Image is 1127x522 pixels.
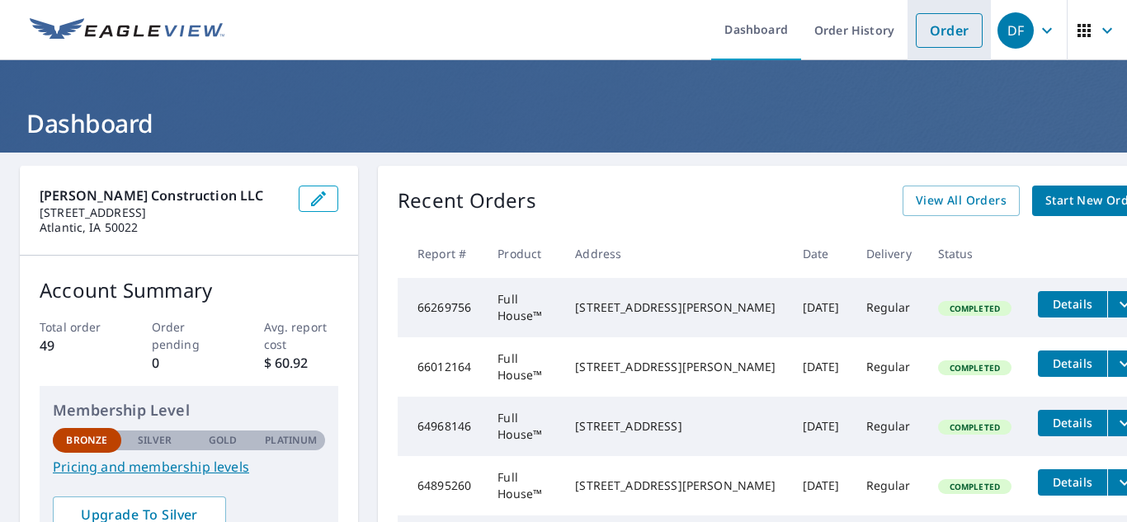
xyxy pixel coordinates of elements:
td: Regular [853,337,925,397]
span: Completed [940,303,1010,314]
button: detailsBtn-66012164 [1038,350,1107,377]
td: Regular [853,278,925,337]
div: DF [997,12,1034,49]
td: Full House™ [484,337,562,397]
div: [STREET_ADDRESS][PERSON_NAME] [575,299,776,316]
p: Gold [209,433,237,448]
button: detailsBtn-64968146 [1038,410,1107,436]
td: Regular [853,456,925,515]
span: Details [1048,355,1097,371]
td: [DATE] [790,397,853,456]
span: Details [1048,296,1097,312]
p: Account Summary [40,275,338,305]
div: [STREET_ADDRESS][PERSON_NAME] [575,359,776,375]
img: EV Logo [30,18,224,43]
p: Avg. report cost [264,318,339,353]
span: Completed [940,481,1010,492]
p: Order pending [152,318,227,353]
p: [PERSON_NAME] construction LLC [40,186,285,205]
p: Atlantic, IA 50022 [40,220,285,235]
div: [STREET_ADDRESS] [575,418,776,435]
p: Membership Level [53,399,325,421]
th: Report # [398,229,484,278]
a: Pricing and membership levels [53,457,325,477]
td: 66012164 [398,337,484,397]
span: Completed [940,421,1010,433]
td: 64895260 [398,456,484,515]
a: Order [916,13,983,48]
th: Product [484,229,562,278]
p: Total order [40,318,115,336]
td: [DATE] [790,456,853,515]
a: View All Orders [903,186,1020,216]
td: [DATE] [790,278,853,337]
p: $ 60.92 [264,353,339,373]
th: Status [925,229,1025,278]
p: 0 [152,353,227,373]
td: Full House™ [484,397,562,456]
span: View All Orders [916,190,1007,211]
th: Address [562,229,789,278]
p: Silver [138,433,172,448]
h1: Dashboard [20,106,1107,140]
td: Full House™ [484,456,562,515]
td: 66269756 [398,278,484,337]
p: [STREET_ADDRESS] [40,205,285,220]
span: Details [1048,415,1097,430]
p: 49 [40,336,115,355]
p: Bronze [66,433,107,448]
td: Regular [853,397,925,456]
td: Full House™ [484,278,562,337]
th: Date [790,229,853,278]
td: [DATE] [790,337,853,397]
button: detailsBtn-66269756 [1038,291,1107,317]
div: [STREET_ADDRESS][PERSON_NAME] [575,477,776,494]
p: Recent Orders [398,186,536,216]
button: detailsBtn-64895260 [1038,469,1107,496]
th: Delivery [853,229,925,278]
td: 64968146 [398,397,484,456]
span: Completed [940,362,1010,374]
span: Details [1048,474,1097,490]
p: Platinum [265,433,317,448]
